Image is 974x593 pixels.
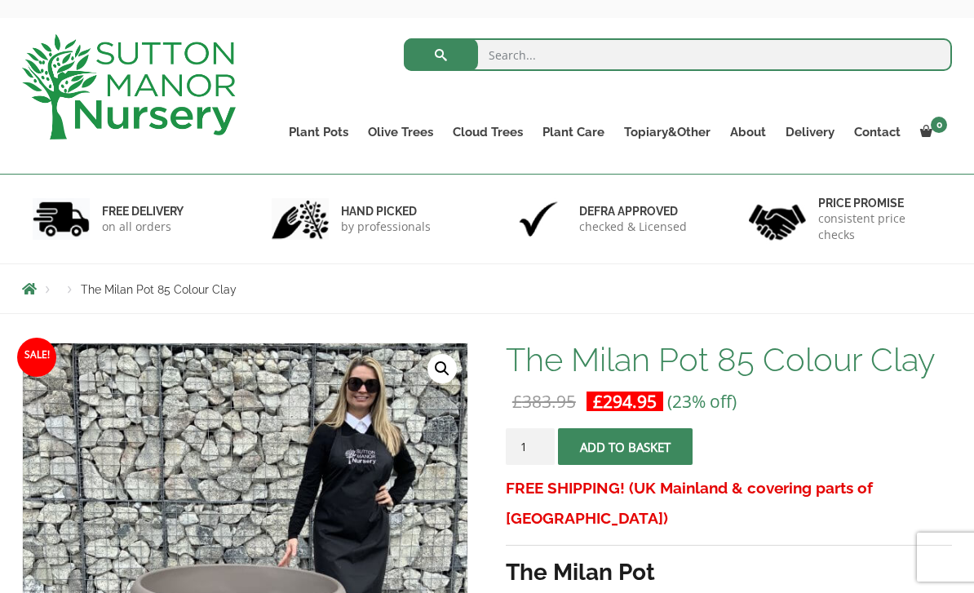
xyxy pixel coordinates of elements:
[506,428,555,465] input: Product quantity
[776,121,844,144] a: Delivery
[910,121,952,144] a: 0
[720,121,776,144] a: About
[614,121,720,144] a: Topiary&Other
[512,390,576,413] bdi: 383.95
[81,283,237,296] span: The Milan Pot 85 Colour Clay
[102,219,184,235] p: on all orders
[506,343,952,377] h1: The Milan Pot 85 Colour Clay
[593,390,603,413] span: £
[279,121,358,144] a: Plant Pots
[818,210,942,243] p: consistent price checks
[844,121,910,144] a: Contact
[427,354,457,383] a: View full-screen image gallery
[593,390,657,413] bdi: 294.95
[404,38,953,71] input: Search...
[102,204,184,219] h6: FREE DELIVERY
[22,282,952,295] nav: Breadcrumbs
[443,121,533,144] a: Cloud Trees
[506,473,952,533] h3: FREE SHIPPING! (UK Mainland & covering parts of [GEOGRAPHIC_DATA])
[667,390,737,413] span: (23% off)
[931,117,947,133] span: 0
[558,428,693,465] button: Add to basket
[533,121,614,144] a: Plant Care
[512,390,522,413] span: £
[33,198,90,240] img: 1.jpg
[506,559,655,586] strong: The Milan Pot
[17,338,56,377] span: Sale!
[579,204,687,219] h6: Defra approved
[358,121,443,144] a: Olive Trees
[579,219,687,235] p: checked & Licensed
[22,34,236,139] img: logo
[749,194,806,244] img: 4.jpg
[272,198,329,240] img: 2.jpg
[510,198,567,240] img: 3.jpg
[341,204,431,219] h6: hand picked
[818,196,942,210] h6: Price promise
[341,219,431,235] p: by professionals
